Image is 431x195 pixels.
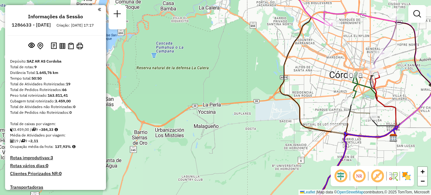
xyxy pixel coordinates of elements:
button: Logs desbloquear sessão [50,41,58,51]
button: Visualizar Romaneio [67,41,75,51]
i: Meta Caixas/viagem: 325,98 Diferença: 58,35 [55,128,58,131]
strong: 0 [59,171,62,176]
button: Visualizar relatório de Roteirização [58,41,67,50]
div: Total de rotas: [10,64,101,70]
div: Total de Atividades não Roteirizadas: [10,104,101,110]
h6: 1286633 - [DATE] [12,22,51,28]
h4: Informações da Sessão [28,14,83,20]
div: Peso total roteirizado: [10,93,101,98]
em: Média calculada utilizando a maior ocupação (%Peso ou %Cubagem) de cada rota da sessão. Rotas cro... [72,145,75,149]
strong: SAZ AR AS Cordoba [27,59,62,64]
i: Cubagem total roteirizado [10,128,14,131]
span: | [316,190,317,194]
div: Map data © contributors,© 2025 TomTom, Microsoft [298,190,431,195]
div: 19 / 9 = [10,138,101,144]
a: OpenStreetMap [337,190,364,194]
span: + [421,168,425,175]
span: Ocultar NR [351,168,367,184]
a: Exibir filtros [411,8,423,20]
button: Imprimir Rotas [75,41,84,51]
a: Nova sessão e pesquisa [111,8,124,22]
strong: 3.459,00 [55,99,71,103]
i: Total de Atividades [10,139,14,143]
div: Distância Total: [10,70,101,76]
strong: 384,33 [41,127,53,132]
i: Total de rotas [32,128,36,131]
img: SAZ AR AS Cordoba [389,134,398,142]
img: Exibir/Ocultar setores [401,171,411,181]
div: Média de Atividades por viagem: [10,132,101,138]
strong: 19 [66,82,70,86]
span: Exibir rótulo [370,168,385,184]
div: Tempo total: [10,76,101,81]
strong: 0 [69,110,72,115]
strong: 0 [46,163,48,168]
strong: 1.645,76 km [36,70,58,75]
div: Cubagem total roteirizado: [10,98,101,104]
div: 3.459,00 / 9 = [10,127,101,132]
div: Total de caixas por viagem: [10,121,101,127]
img: Fluxo de ruas [388,171,398,181]
button: Exibir sessão original [27,41,36,51]
h4: Rotas vários dias: [10,163,101,168]
span: Ocultar deslocamento [333,168,348,184]
button: Centralizar mapa no depósito ou ponto de apoio [36,41,44,51]
i: Total de rotas [21,139,25,143]
strong: 3 [50,155,53,161]
span: − [421,177,425,185]
a: Zoom out [418,176,427,186]
strong: 0 [73,104,75,109]
div: Total de Pedidos não Roteirizados: [10,110,101,115]
strong: 137,93% [55,144,71,149]
h4: Clientes Priorizados NR: [10,171,101,176]
strong: 66 [62,87,67,92]
div: Total de Pedidos Roteirizados: [10,87,101,93]
a: Zoom in [418,167,427,176]
strong: 163.811,41 [48,93,68,98]
strong: 2,11 [30,138,38,143]
a: Leaflet [300,190,315,194]
span: Ocupação média da frota: [10,144,54,149]
div: Total de Atividades Roteirizadas: [10,81,101,87]
strong: 9 [34,64,37,69]
h4: Transportadoras [10,185,101,190]
div: Depósito: [10,58,101,64]
div: Criação: [DATE] 17:17 [54,22,96,28]
a: Clique aqui para minimizar o painel [98,6,101,13]
strong: 50:50 [32,76,42,81]
h4: Rotas improdutivas: [10,155,101,161]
